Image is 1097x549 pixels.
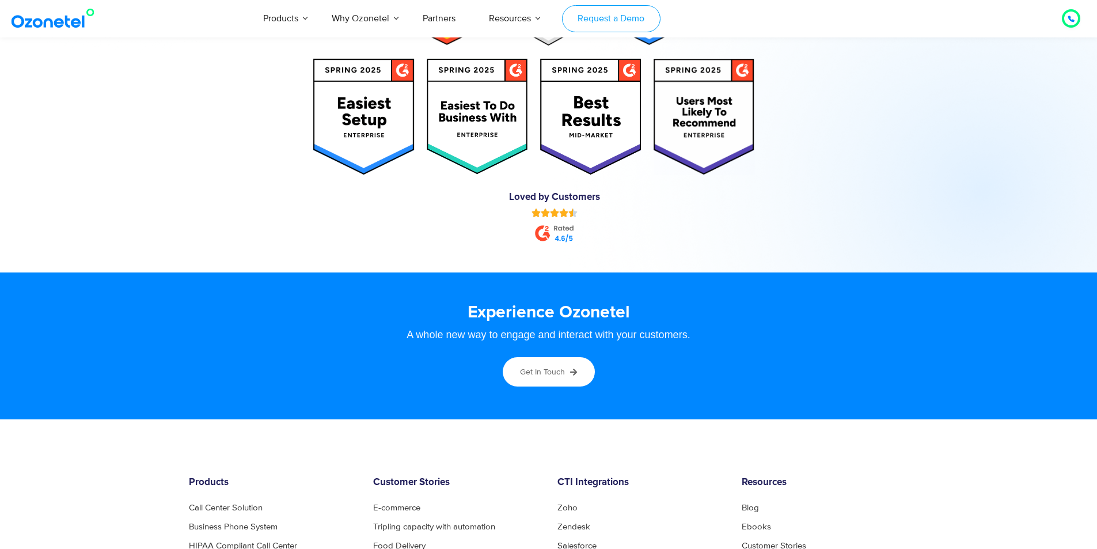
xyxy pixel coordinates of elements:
[189,503,263,512] a: Call Center Solution
[503,357,595,387] a: Get in touch
[557,477,724,489] h6: CTI Integrations
[742,523,771,531] a: Ebooks
[373,503,420,512] a: E-commerce
[373,523,495,531] a: Tripling capacity with automation
[557,523,590,531] a: Zendesk
[520,367,565,377] span: Get in touch
[742,477,909,489] h6: Resources
[373,477,540,489] h6: Customer Stories
[189,477,356,489] h6: Products
[557,503,578,512] a: Zoho
[562,5,661,32] a: Request a Demo
[742,503,759,512] a: Blog
[189,523,278,531] a: Business Phone System
[532,208,578,217] div: Rated 4.5 out of 5
[200,330,897,340] div: A whole new way to engage and interact with your customers.
[200,301,897,324] h3: Experience Ozonetel
[509,192,600,202] a: Loved by Customers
